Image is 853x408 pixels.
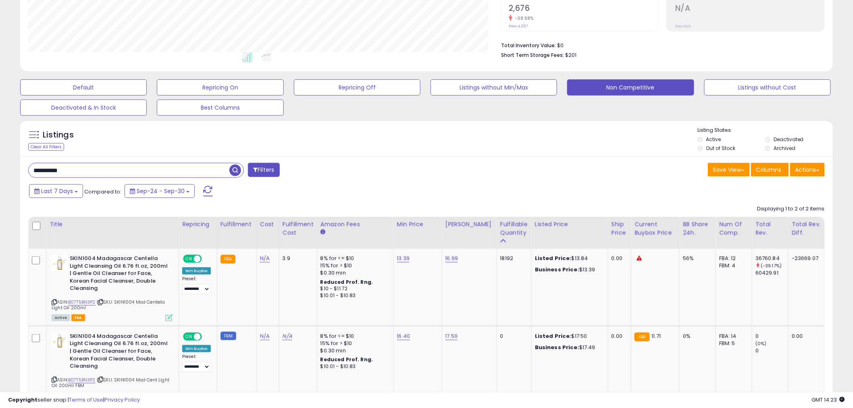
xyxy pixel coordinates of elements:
div: Ship Price [612,220,628,237]
a: B07T5BN3P2 [68,377,96,383]
b: Reduced Prof. Rng. [320,279,373,285]
div: 18192 [500,255,525,262]
b: Listed Price: [535,254,572,262]
div: $0.30 min [320,269,387,277]
button: Best Columns [157,100,283,116]
li: $0 [501,40,819,50]
div: 8% for <= $10 [320,333,387,340]
a: N/A [260,332,270,340]
button: Default [20,79,147,96]
div: Min Price [397,220,439,229]
a: 16.99 [445,254,458,262]
label: Archived [774,145,795,152]
div: 3.9 [283,255,311,262]
div: $10.01 - $10.83 [320,292,387,299]
small: (0%) [755,340,767,347]
div: Preset: [182,276,211,294]
small: Amazon Fees. [320,229,325,236]
b: SKIN1004 Madagascar Centella Light Cleansing Oil 6.76 fl.oz, 200ml | Gentle Oil Cleanser for Face... [70,333,168,372]
button: Filters [248,163,279,177]
span: ON [184,333,194,340]
a: 16.40 [397,332,410,340]
div: seller snap | | [8,396,140,404]
div: Cost [260,220,276,229]
div: 36760.84 [755,255,788,262]
h2: N/A [675,4,824,15]
div: Repricing [182,220,214,229]
b: Business Price: [535,266,579,273]
div: FBA: 12 [719,255,746,262]
button: Sep-24 - Sep-30 [125,184,195,198]
small: Prev: N/A [675,24,691,29]
b: Short Term Storage Fees: [501,52,564,58]
div: $17.50 [535,333,602,340]
button: Repricing Off [294,79,420,96]
span: Compared to: [84,188,121,196]
div: -23669.07 [792,255,818,262]
h2: 2,676 [509,4,658,15]
div: 0.00 [612,333,625,340]
img: 31aW7hCdWrL._SL40_.jpg [52,255,68,271]
strong: Copyright [8,396,37,404]
span: OFF [201,256,214,262]
div: Fulfillable Quantity [500,220,528,237]
a: 13.39 [397,254,410,262]
span: | SKU: SKIN1004 Mad Cent Light Oil 200ml FBM [52,377,169,389]
b: Listed Price: [535,332,572,340]
label: Out of Stock [706,145,736,152]
div: Num of Comp. [719,220,749,237]
div: Total Rev. [755,220,785,237]
div: [PERSON_NAME] [445,220,493,229]
div: 0.00 [612,255,625,262]
button: Listings without Min/Max [431,79,557,96]
h5: Listings [43,129,74,141]
div: 0% [683,333,709,340]
button: Listings without Cost [704,79,831,96]
div: Win BuyBox [182,345,211,352]
div: Preset: [182,354,211,372]
div: 0 [755,333,788,340]
span: ON [184,256,194,262]
div: 8% for <= $10 [320,255,387,262]
div: $13.39 [535,266,602,273]
div: Fulfillment Cost [283,220,314,237]
small: -38.58% [512,15,534,21]
div: 15% for > $10 [320,262,387,269]
a: B07T5BN3P2 [68,299,96,306]
div: 0.00 [792,333,818,340]
b: Total Inventory Value: [501,42,556,49]
div: $0.30 min [320,347,387,354]
div: Fulfillment [221,220,253,229]
small: FBA [635,333,649,341]
div: $17.49 [535,344,602,351]
div: Total Rev. Diff. [792,220,821,237]
label: Deactivated [774,136,804,143]
span: 2025-10-8 14:23 GMT [812,396,845,404]
b: Business Price: [535,343,579,351]
a: Privacy Policy [104,396,140,404]
a: N/A [283,332,292,340]
div: Title [50,220,175,229]
span: 11.71 [652,332,661,340]
div: FBA: 14 [719,333,746,340]
a: Terms of Use [69,396,103,404]
span: FBA [71,314,85,321]
b: SKIN1004 Madagascar Centella Light Cleansing Oil 6.76 fl.oz, 200ml | Gentle Oil Cleanser for Face... [70,255,168,294]
div: Win BuyBox [182,267,211,275]
div: $13.84 [535,255,602,262]
button: Deactivated & In Stock [20,100,147,116]
small: (-39.17%) [761,262,782,269]
span: All listings currently available for purchase on Amazon [52,314,70,321]
span: Sep-24 - Sep-30 [137,187,185,195]
div: 15% for > $10 [320,340,387,347]
button: Actions [790,163,825,177]
span: OFF [201,333,214,340]
div: FBM: 5 [719,340,746,347]
div: 0 [500,333,525,340]
div: BB Share 24h. [683,220,712,237]
label: Active [706,136,721,143]
span: Columns [756,166,782,174]
div: 0 [755,347,788,354]
small: FBA [221,255,235,264]
a: 17.50 [445,332,458,340]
